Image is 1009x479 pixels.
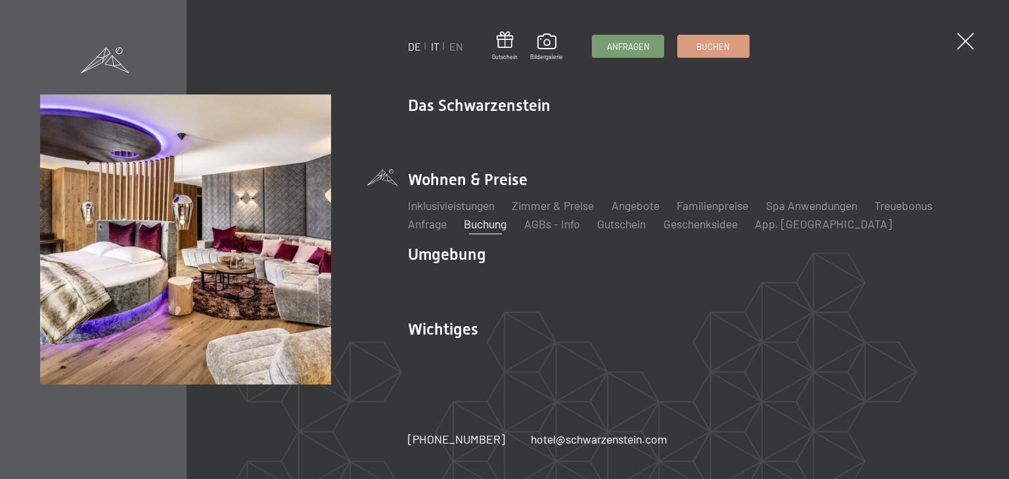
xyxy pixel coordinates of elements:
[408,432,505,446] span: [PHONE_NUMBER]
[408,198,495,213] a: Inklusivleistungen
[524,217,580,231] a: AGBs - Info
[431,40,439,52] a: IT
[663,217,738,231] a: Geschenksidee
[408,40,421,52] a: DE
[492,53,518,61] span: Gutschein
[512,198,594,213] a: Zimmer & Preise
[874,198,932,213] a: Treuebonus
[755,217,892,231] a: App. [GEOGRAPHIC_DATA]
[766,198,857,213] a: Spa Anwendungen
[597,217,646,231] a: Gutschein
[492,31,518,61] a: Gutschein
[593,35,663,57] a: Anfragen
[696,41,730,52] span: Buchen
[678,35,749,57] a: Buchen
[531,431,667,448] a: hotel@schwarzenstein.com
[449,40,463,52] a: EN
[530,33,563,61] a: Bildergalerie
[607,41,650,52] span: Anfragen
[530,53,563,61] span: Bildergalerie
[464,217,506,231] a: Buchung
[612,198,660,213] a: Angebote
[408,431,505,448] a: [PHONE_NUMBER]
[677,198,748,213] a: Familienpreise
[408,217,447,231] a: Anfrage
